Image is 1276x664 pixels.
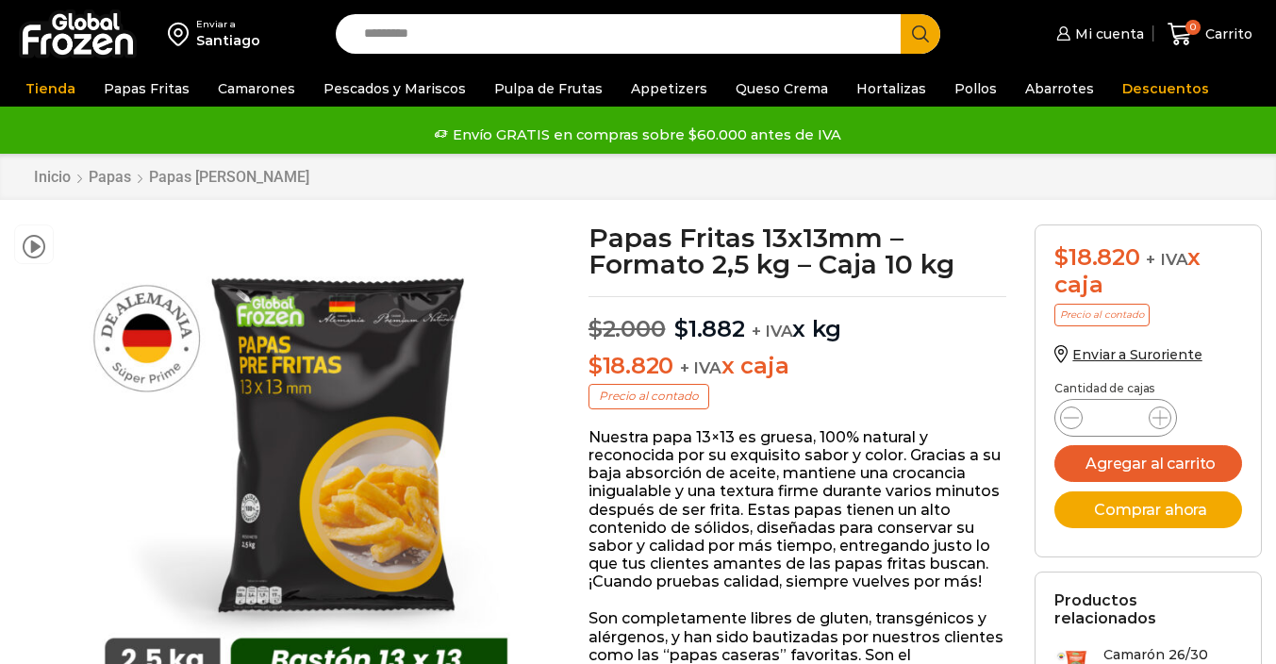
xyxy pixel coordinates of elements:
[1201,25,1252,43] span: Carrito
[901,14,940,54] button: Search button
[94,71,199,107] a: Papas Fritas
[1016,71,1103,107] a: Abarrotes
[1054,491,1242,528] button: Comprar ahora
[1054,243,1069,271] span: $
[1054,304,1150,326] p: Precio al contado
[16,71,85,107] a: Tienda
[168,18,196,50] img: address-field-icon.svg
[945,71,1006,107] a: Pollos
[314,71,475,107] a: Pescados y Mariscos
[1052,15,1144,53] a: Mi cuenta
[196,18,260,31] div: Enviar a
[485,71,612,107] a: Pulpa de Frutas
[726,71,837,107] a: Queso Crema
[588,224,1007,277] h1: Papas Fritas 13x13mm – Formato 2,5 kg – Caja 10 kg
[680,358,721,377] span: + IVA
[148,168,310,186] a: Papas [PERSON_NAME]
[33,168,310,186] nav: Breadcrumb
[588,384,709,408] p: Precio al contado
[588,352,673,379] bdi: 18.820
[1163,12,1257,57] a: 0 Carrito
[1054,382,1242,395] p: Cantidad de cajas
[752,322,793,340] span: + IVA
[588,296,1007,343] p: x kg
[847,71,936,107] a: Hortalizas
[674,315,688,342] span: $
[674,315,745,342] bdi: 1.882
[1113,71,1218,107] a: Descuentos
[1054,243,1139,271] bdi: 18.820
[588,353,1007,380] p: x caja
[1054,445,1242,482] button: Agregar al carrito
[588,315,603,342] span: $
[1070,25,1144,43] span: Mi cuenta
[1098,405,1134,431] input: Product quantity
[1185,20,1201,35] span: 0
[196,31,260,50] div: Santiago
[88,168,132,186] a: Papas
[621,71,717,107] a: Appetizers
[588,352,603,379] span: $
[1054,244,1242,299] div: x caja
[588,315,666,342] bdi: 2.000
[33,168,72,186] a: Inicio
[1054,591,1242,627] h2: Productos relacionados
[208,71,305,107] a: Camarones
[1072,346,1201,363] span: Enviar a Suroriente
[1146,250,1187,269] span: + IVA
[1054,346,1201,363] a: Enviar a Suroriente
[588,428,1007,591] p: Nuestra papa 13×13 es gruesa, 100% natural y reconocida por su exquisito sabor y color. Gracias a...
